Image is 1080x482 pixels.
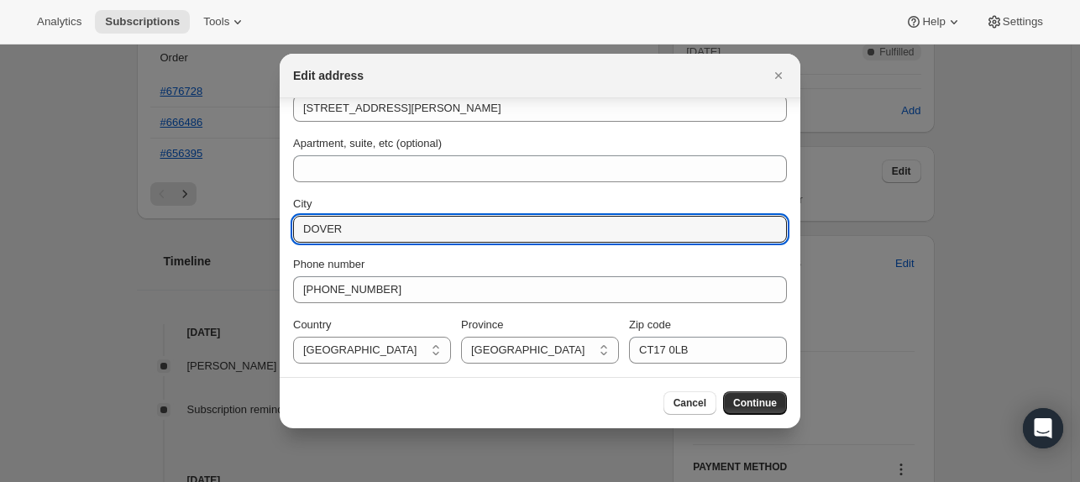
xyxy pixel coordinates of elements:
span: Phone number [293,258,364,270]
button: Help [895,10,972,34]
span: Country [293,318,332,331]
span: Subscriptions [105,15,180,29]
button: Cancel [663,391,716,415]
button: Analytics [27,10,92,34]
div: Open Intercom Messenger [1023,408,1063,448]
button: Continue [723,391,787,415]
span: Zip code [629,318,671,331]
span: Help [922,15,945,29]
span: City [293,197,312,210]
h2: Edit address [293,67,364,84]
span: Cancel [674,396,706,410]
button: Settings [976,10,1053,34]
span: Apartment, suite, etc (optional) [293,137,442,149]
button: Close [767,64,790,87]
span: Province [461,318,504,331]
button: Subscriptions [95,10,190,34]
span: Tools [203,15,229,29]
button: Tools [193,10,256,34]
span: Settings [1003,15,1043,29]
span: Analytics [37,15,81,29]
span: Continue [733,396,777,410]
